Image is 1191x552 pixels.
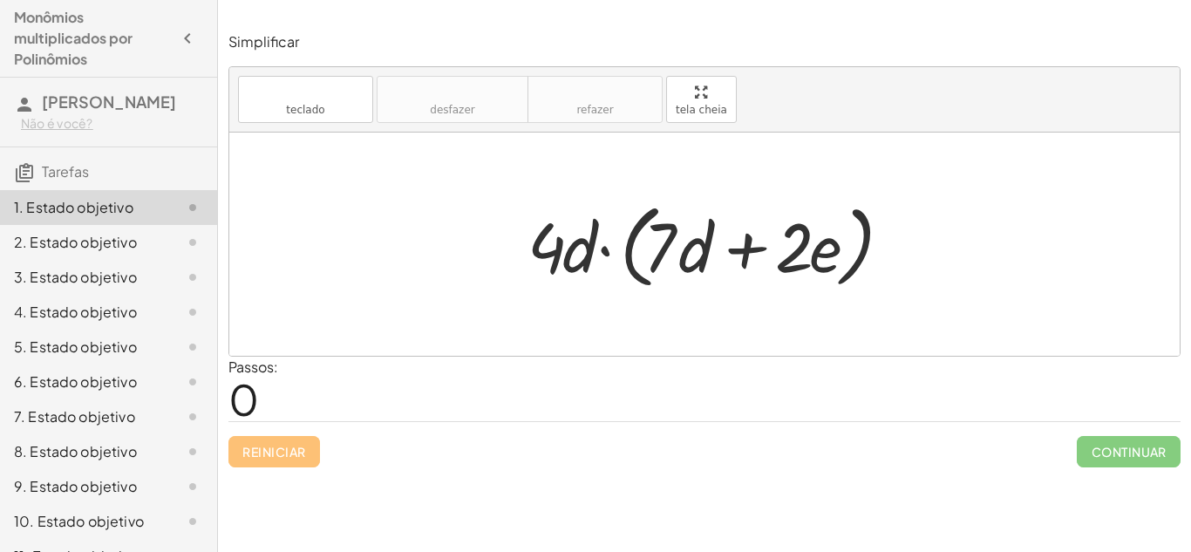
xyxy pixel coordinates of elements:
[14,372,137,391] font: 6. Estado objetivo
[676,104,727,116] font: tela cheia
[182,302,203,323] i: Task not started.
[21,115,93,131] font: Não é você?
[182,511,203,532] i: Task not started.
[14,407,135,426] font: 7. Estado objetivo
[228,358,278,376] font: Passos:
[228,372,259,426] font: 0
[182,441,203,462] i: Task not started.
[238,76,373,123] button: tecladoteclado
[14,268,137,286] font: 3. Estado objetivo
[286,104,324,116] font: teclado
[430,104,474,116] font: desfazer
[14,442,137,460] font: 8. Estado objetivo
[14,337,137,356] font: 5. Estado objetivo
[182,197,203,218] i: Task not started.
[666,76,737,123] button: tela cheia
[182,476,203,497] i: Task not started.
[42,162,89,181] font: Tarefas
[14,8,133,68] font: Monômios multiplicados por Polinômios
[14,477,137,495] font: 9. Estado objetivo
[182,232,203,253] i: Task not started.
[14,198,133,216] font: 1. Estado objetivo
[386,84,519,100] font: desfazer
[248,84,364,100] font: teclado
[182,337,203,358] i: Task not started.
[576,104,613,116] font: refazer
[537,84,653,100] font: refazer
[42,92,176,112] font: [PERSON_NAME]
[527,76,663,123] button: refazerrefazer
[14,512,144,530] font: 10. Estado objetivo
[14,303,137,321] font: 4. Estado objetivo
[228,32,299,51] font: Simplificar
[182,267,203,288] i: Task not started.
[377,76,528,123] button: desfazerdesfazer
[14,233,137,251] font: 2. Estado objetivo
[182,371,203,392] i: Task not started.
[182,406,203,427] i: Task not started.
